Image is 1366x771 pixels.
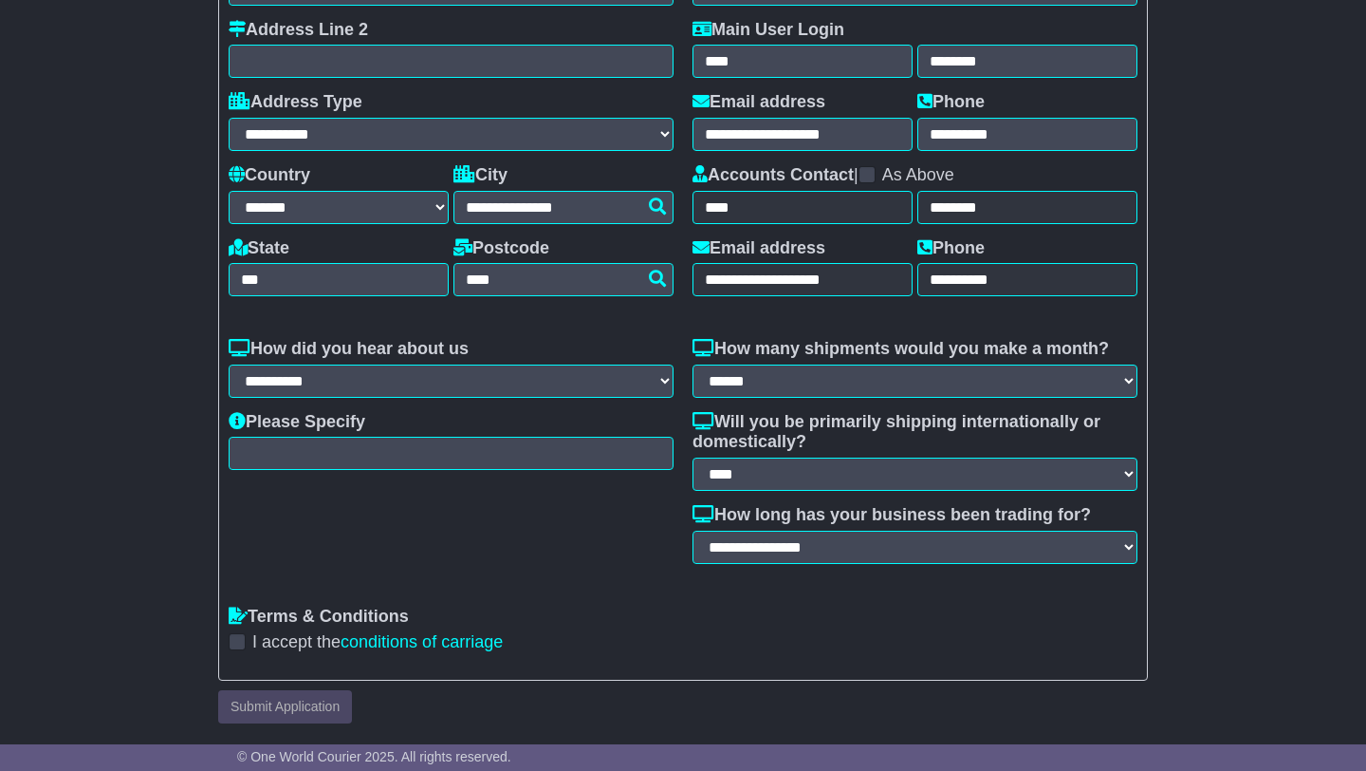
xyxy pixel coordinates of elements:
[229,339,469,360] label: How did you hear about us
[237,749,511,764] span: © One World Courier 2025. All rights reserved.
[252,632,503,653] label: I accept the
[453,165,508,186] label: City
[229,412,365,433] label: Please Specify
[229,238,289,259] label: State
[341,632,503,651] a: conditions of carriage
[229,165,310,186] label: Country
[692,92,825,113] label: Email address
[882,165,954,186] label: As Above
[229,92,362,113] label: Address Type
[692,20,844,41] label: Main User Login
[692,238,825,259] label: Email address
[917,238,985,259] label: Phone
[692,165,854,186] label: Accounts Contact
[692,412,1137,453] label: Will you be primarily shipping internationally or domestically?
[692,339,1109,360] label: How many shipments would you make a month?
[692,165,1137,191] div: |
[917,92,985,113] label: Phone
[229,20,368,41] label: Address Line 2
[218,690,352,724] button: Submit Application
[229,607,409,628] label: Terms & Conditions
[692,505,1091,526] label: How long has your business been trading for?
[453,238,549,259] label: Postcode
